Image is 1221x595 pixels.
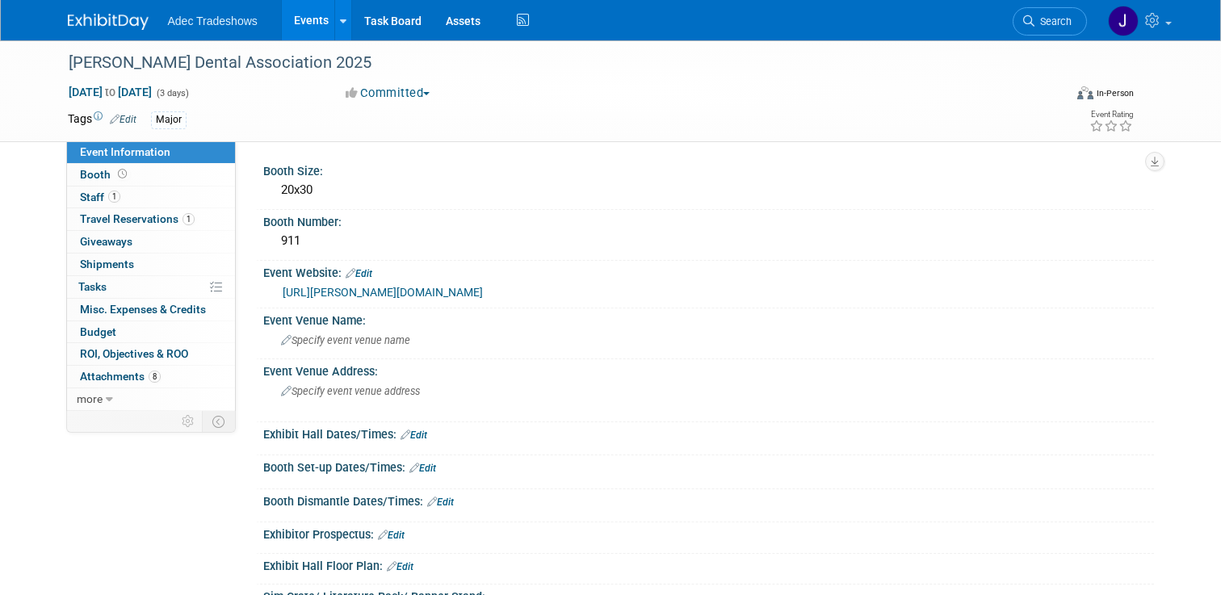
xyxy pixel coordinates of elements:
[1013,7,1087,36] a: Search
[67,321,235,343] a: Budget
[110,114,136,125] a: Edit
[80,347,188,360] span: ROI, Objectives & ROO
[387,561,413,572] a: Edit
[80,191,120,203] span: Staff
[80,145,170,158] span: Event Information
[263,522,1154,543] div: Exhibitor Prospectus:
[1089,111,1133,119] div: Event Rating
[68,85,153,99] span: [DATE] [DATE]
[67,299,235,321] a: Misc. Expenses & Credits
[346,268,372,279] a: Edit
[149,371,161,383] span: 8
[80,168,130,181] span: Booth
[183,213,195,225] span: 1
[1096,87,1134,99] div: In-Person
[80,212,195,225] span: Travel Reservations
[67,141,235,163] a: Event Information
[275,178,1142,203] div: 20x30
[67,231,235,253] a: Giveaways
[263,210,1154,230] div: Booth Number:
[174,411,203,432] td: Personalize Event Tab Strip
[378,530,405,541] a: Edit
[401,429,427,441] a: Edit
[67,254,235,275] a: Shipments
[80,303,206,316] span: Misc. Expenses & Credits
[78,280,107,293] span: Tasks
[263,359,1154,379] div: Event Venue Address:
[67,388,235,410] a: more
[263,308,1154,329] div: Event Venue Name:
[80,325,116,338] span: Budget
[263,554,1154,575] div: Exhibit Hall Floor Plan:
[263,489,1154,510] div: Booth Dismantle Dates/Times:
[168,15,258,27] span: Adec Tradeshows
[275,228,1142,254] div: 911
[68,111,136,129] td: Tags
[976,84,1134,108] div: Event Format
[80,235,132,248] span: Giveaways
[67,208,235,230] a: Travel Reservations1
[283,286,483,299] a: [URL][PERSON_NAME][DOMAIN_NAME]
[263,422,1154,443] div: Exhibit Hall Dates/Times:
[67,366,235,388] a: Attachments8
[80,370,161,383] span: Attachments
[108,191,120,203] span: 1
[427,497,454,508] a: Edit
[68,14,149,30] img: ExhibitDay
[263,455,1154,476] div: Booth Set-up Dates/Times:
[151,111,187,128] div: Major
[1108,6,1139,36] img: Jake Lee
[67,186,235,208] a: Staff1
[263,159,1154,179] div: Booth Size:
[263,261,1154,282] div: Event Website:
[155,88,189,98] span: (3 days)
[115,168,130,180] span: Booth not reserved yet
[281,334,410,346] span: Specify event venue name
[77,392,103,405] span: more
[202,411,235,432] td: Toggle Event Tabs
[103,86,118,98] span: to
[63,48,1043,78] div: [PERSON_NAME] Dental Association 2025
[1034,15,1072,27] span: Search
[67,343,235,365] a: ROI, Objectives & ROO
[80,258,134,270] span: Shipments
[409,463,436,474] a: Edit
[340,85,436,102] button: Committed
[67,164,235,186] a: Booth
[281,385,420,397] span: Specify event venue address
[1077,86,1093,99] img: Format-Inperson.png
[67,276,235,298] a: Tasks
